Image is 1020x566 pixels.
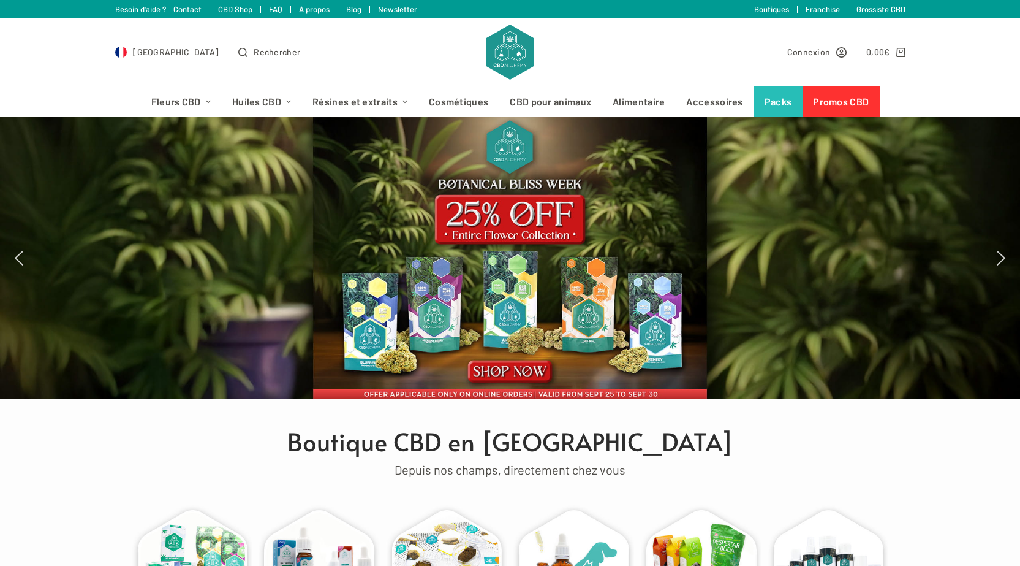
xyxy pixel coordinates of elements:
span: Rechercher [254,45,300,59]
a: Packs [754,86,803,117]
a: Huiles CBD [221,86,301,117]
a: Connexion [787,45,847,59]
bdi: 0,00 [866,47,890,57]
a: Franchise [806,4,840,14]
a: Select Country [115,45,219,59]
a: Cosmétiques [418,86,499,117]
a: Alimentaire [602,86,676,117]
a: Newsletter [378,4,417,14]
button: Ouvrir le formulaire de recherche [238,45,300,59]
a: Boutiques [754,4,789,14]
img: CBD Alchemy [486,25,534,80]
h1: Boutique CBD en [GEOGRAPHIC_DATA] [121,423,899,460]
img: previous arrow [9,248,29,268]
span: [GEOGRAPHIC_DATA] [133,45,219,59]
a: Accessoires [676,86,754,117]
a: Résines et extraits [302,86,418,117]
div: Depuis nos champs, directement chez vous [121,460,899,480]
a: Panier d’achat [866,45,905,59]
a: Besoin d'aide ? Contact [115,4,202,14]
a: Grossiste CBD [856,4,905,14]
img: next arrow [991,248,1011,268]
img: FR Flag [115,46,127,58]
a: FAQ [269,4,282,14]
a: CBD Shop [218,4,252,14]
span: € [884,47,890,57]
a: Fleurs CBD [140,86,221,117]
nav: Menu d’en-tête [140,86,880,117]
a: À propos [299,4,330,14]
a: Blog [346,4,361,14]
a: Promos CBD [803,86,880,117]
a: CBD pour animaux [499,86,602,117]
span: Connexion [787,45,831,59]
